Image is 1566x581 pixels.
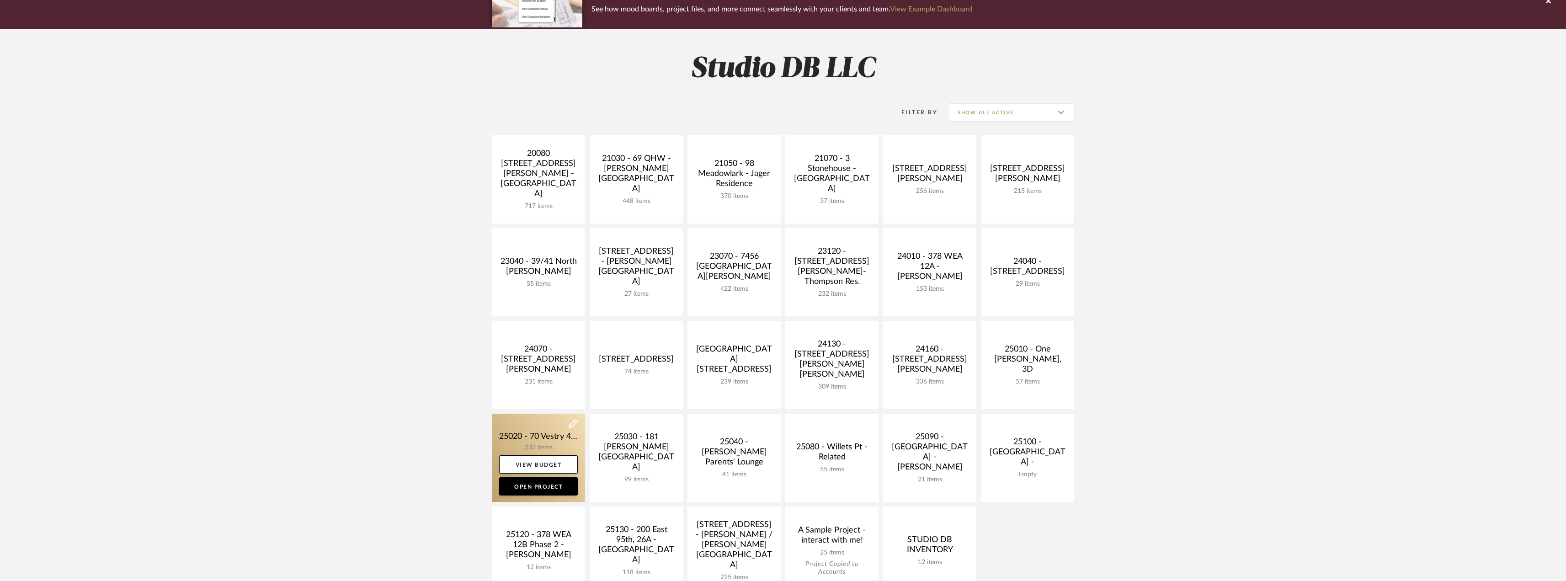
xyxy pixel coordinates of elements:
[988,256,1067,280] div: 24040 - [STREET_ADDRESS]
[793,525,871,549] div: A Sample Project - interact with me!
[793,197,871,205] div: 37 items
[499,256,578,280] div: 23040 - 39/41 North [PERSON_NAME]
[499,455,578,474] a: View Budget
[793,549,871,557] div: 25 items
[597,525,676,569] div: 25130 - 200 East 95th, 26A - [GEOGRAPHIC_DATA]
[695,159,773,192] div: 21050 - 98 Meadowlark - Jager Residence
[890,5,972,13] a: View Example Dashboard
[499,378,578,386] div: 231 items
[597,354,676,368] div: [STREET_ADDRESS]
[793,290,871,298] div: 232 items
[890,378,969,386] div: 336 items
[793,383,871,391] div: 309 items
[988,187,1067,195] div: 215 items
[890,108,937,117] div: Filter By
[793,154,871,197] div: 21070 - 3 Stonehouse - [GEOGRAPHIC_DATA]
[597,246,676,290] div: [STREET_ADDRESS] - [PERSON_NAME][GEOGRAPHIC_DATA]
[597,154,676,197] div: 21030 - 69 QHW - [PERSON_NAME][GEOGRAPHIC_DATA]
[988,164,1067,187] div: [STREET_ADDRESS][PERSON_NAME]
[695,344,773,378] div: [GEOGRAPHIC_DATA][STREET_ADDRESS]
[499,564,578,571] div: 12 items
[597,197,676,205] div: 448 items
[890,535,969,559] div: STUDIO DB INVENTORY
[695,471,773,479] div: 41 items
[793,560,871,576] div: Project Copied to Accounts
[988,344,1067,378] div: 25010 - One [PERSON_NAME], 3D
[988,437,1067,471] div: 25100 - [GEOGRAPHIC_DATA] -
[988,280,1067,288] div: 29 items
[499,344,578,378] div: 24070 - [STREET_ADDRESS][PERSON_NAME]
[597,290,676,298] div: 27 items
[890,251,969,285] div: 24010 - 378 WEA 12A - [PERSON_NAME]
[890,432,969,476] div: 25090 - [GEOGRAPHIC_DATA] - [PERSON_NAME]
[597,432,676,476] div: 25030 - 181 [PERSON_NAME][GEOGRAPHIC_DATA]
[890,285,969,293] div: 153 items
[890,476,969,484] div: 21 items
[695,251,773,285] div: 23070 - 7456 [GEOGRAPHIC_DATA][PERSON_NAME]
[499,477,578,496] a: Open Project
[793,466,871,474] div: 55 items
[454,52,1112,86] h2: Studio DB LLC
[499,203,578,210] div: 717 items
[988,378,1067,386] div: 57 items
[890,559,969,566] div: 12 items
[793,442,871,466] div: 25080 - Willets Pt - Related
[890,164,969,187] div: [STREET_ADDRESS][PERSON_NAME]
[499,280,578,288] div: 55 items
[988,471,1067,479] div: Empty
[597,368,676,376] div: 74 items
[695,520,773,574] div: [STREET_ADDRESS] - [PERSON_NAME] / [PERSON_NAME][GEOGRAPHIC_DATA]
[597,476,676,484] div: 99 items
[591,3,972,16] p: See how mood boards, project files, and more connect seamlessly with your clients and team.
[499,149,578,203] div: 20080 [STREET_ADDRESS][PERSON_NAME] - [GEOGRAPHIC_DATA]
[695,378,773,386] div: 239 items
[793,339,871,383] div: 24130 - [STREET_ADDRESS][PERSON_NAME][PERSON_NAME]
[499,530,578,564] div: 25120 - 378 WEA 12B Phase 2 - [PERSON_NAME]
[793,246,871,290] div: 23120 - [STREET_ADDRESS][PERSON_NAME]-Thompson Res.
[890,187,969,195] div: 256 items
[695,192,773,200] div: 370 items
[597,569,676,576] div: 118 items
[890,344,969,378] div: 24160 - [STREET_ADDRESS][PERSON_NAME]
[695,285,773,293] div: 422 items
[695,437,773,471] div: 25040 - [PERSON_NAME] Parents' Lounge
